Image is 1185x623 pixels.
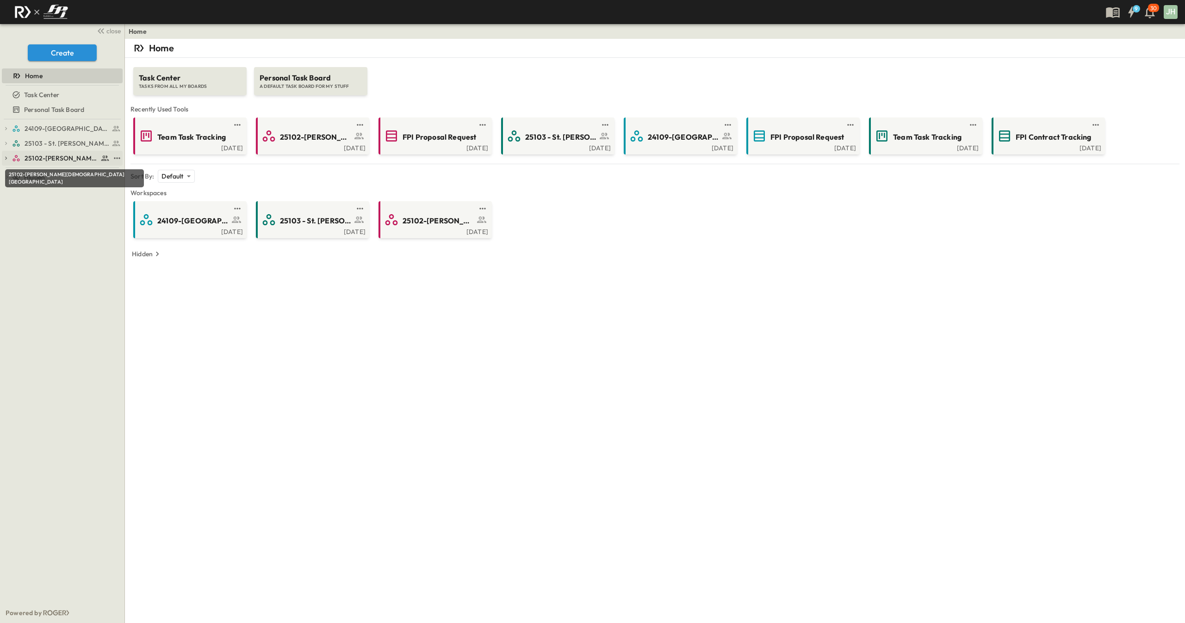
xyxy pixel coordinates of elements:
a: 25103 - St. [PERSON_NAME] Phase 2 [503,129,611,143]
span: 25103 - St. [PERSON_NAME] Phase 2 [25,139,109,148]
h6: 9 [1135,5,1138,12]
span: 24109-[GEOGRAPHIC_DATA][PERSON_NAME] [157,216,229,226]
div: 25102-Christ The Redeemer Anglican Churchtest [2,151,123,166]
button: test [232,203,243,214]
span: Task Center [139,73,241,83]
div: Default [158,170,194,183]
span: 25103 - St. [PERSON_NAME] Phase 2 [525,132,597,142]
span: A DEFAULT TASK BOARD FOR MY STUFF [260,83,362,90]
a: [DATE] [626,143,733,151]
p: Home [149,42,174,55]
a: Personal Task BoardA DEFAULT TASK BOARD FOR MY STUFF [253,58,368,95]
a: [DATE] [135,143,243,151]
a: 25102-[PERSON_NAME][DEMOGRAPHIC_DATA][GEOGRAPHIC_DATA] [258,129,366,143]
div: JH [1164,5,1178,19]
button: test [1090,119,1101,130]
a: [DATE] [748,143,856,151]
span: 25102-Christ The Redeemer Anglican Church [25,154,98,163]
button: 9 [1122,4,1141,20]
span: Workspaces [130,188,1179,197]
div: 24109-St. Teresa of Calcutta Parish Halltest [2,121,123,136]
a: Personal Task Board [2,103,121,116]
a: FPI Contract Tracking [993,129,1101,143]
a: [DATE] [380,143,488,151]
span: Task Center [24,90,59,99]
a: [DATE] [258,143,366,151]
button: test [722,119,733,130]
a: [DATE] [871,143,979,151]
span: 25103 - St. [PERSON_NAME] Phase 2 [280,216,352,226]
a: [DATE] [135,227,243,234]
button: test [968,119,979,130]
div: Personal Task Boardtest [2,102,123,117]
span: Team Task Tracking [893,132,962,142]
span: Team Task Tracking [157,132,226,142]
span: Personal Task Board [24,105,84,114]
button: test [845,119,856,130]
button: test [600,119,611,130]
button: JH [1163,4,1179,20]
span: close [106,26,121,36]
a: [DATE] [380,227,488,234]
a: Team Task Tracking [871,129,979,143]
button: Create [28,44,97,61]
span: Recently Used Tools [130,105,1179,114]
button: test [354,119,366,130]
span: 24109-St. Teresa of Calcutta Parish Hall [25,124,109,133]
a: 25103 - St. [PERSON_NAME] Phase 2 [258,212,366,227]
a: [DATE] [503,143,611,151]
span: TASKS FROM ALL MY BOARDS [139,83,241,90]
a: [DATE] [258,227,366,234]
button: test [477,119,488,130]
div: 25103 - St. [PERSON_NAME] Phase 2test [2,136,123,151]
a: Task CenterTASKS FROM ALL MY BOARDS [132,58,248,95]
a: Home [2,69,121,82]
span: Personal Task Board [260,73,362,83]
p: 30 [1150,5,1157,12]
span: FPI Proposal Request [403,132,476,142]
a: Task Center [2,88,121,101]
a: 24109-[GEOGRAPHIC_DATA][PERSON_NAME] [135,212,243,227]
span: FPI Contract Tracking [1016,132,1092,142]
a: 25103 - St. [PERSON_NAME] Phase 2 [12,137,121,150]
span: FPI Proposal Request [770,132,844,142]
p: Hidden [132,249,153,259]
button: close [93,24,123,37]
span: 24109-[GEOGRAPHIC_DATA][PERSON_NAME] [648,132,720,142]
span: 25102-[PERSON_NAME][DEMOGRAPHIC_DATA][GEOGRAPHIC_DATA] [403,216,474,226]
a: FPI Proposal Request [380,129,488,143]
span: 25102-[PERSON_NAME][DEMOGRAPHIC_DATA][GEOGRAPHIC_DATA] [280,132,352,142]
a: Home [129,27,147,36]
a: 24109-St. Teresa of Calcutta Parish Hall [12,122,121,135]
a: Team Task Tracking [135,129,243,143]
span: Home [25,71,43,80]
a: FPI Proposal Request [748,129,856,143]
a: [DATE] [993,143,1101,151]
button: test [354,203,366,214]
button: Hidden [128,247,166,260]
p: Default [161,172,183,181]
button: test [477,203,488,214]
a: 24109-[GEOGRAPHIC_DATA][PERSON_NAME] [626,129,733,143]
nav: breadcrumbs [129,27,152,36]
div: 25102-[PERSON_NAME][DEMOGRAPHIC_DATA][GEOGRAPHIC_DATA] [5,169,144,187]
a: 25102-[PERSON_NAME][DEMOGRAPHIC_DATA][GEOGRAPHIC_DATA] [380,212,488,227]
button: test [112,153,123,164]
img: c8d7d1ed905e502e8f77bf7063faec64e13b34fdb1f2bdd94b0e311fc34f8000.png [11,2,71,22]
a: 25102-Christ The Redeemer Anglican Church [12,152,110,165]
button: test [232,119,243,130]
